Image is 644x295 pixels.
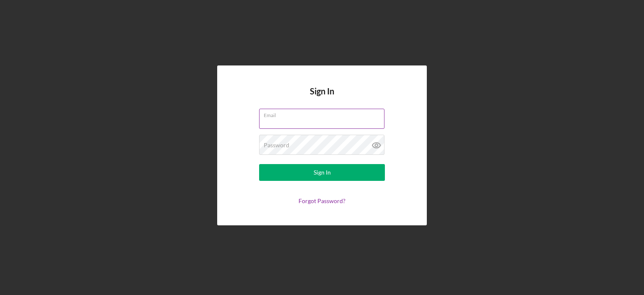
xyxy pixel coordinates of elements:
[259,164,385,181] button: Sign In
[314,164,331,181] div: Sign In
[264,142,289,149] label: Password
[299,197,345,204] a: Forgot Password?
[264,109,384,118] label: Email
[310,86,334,109] h4: Sign In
